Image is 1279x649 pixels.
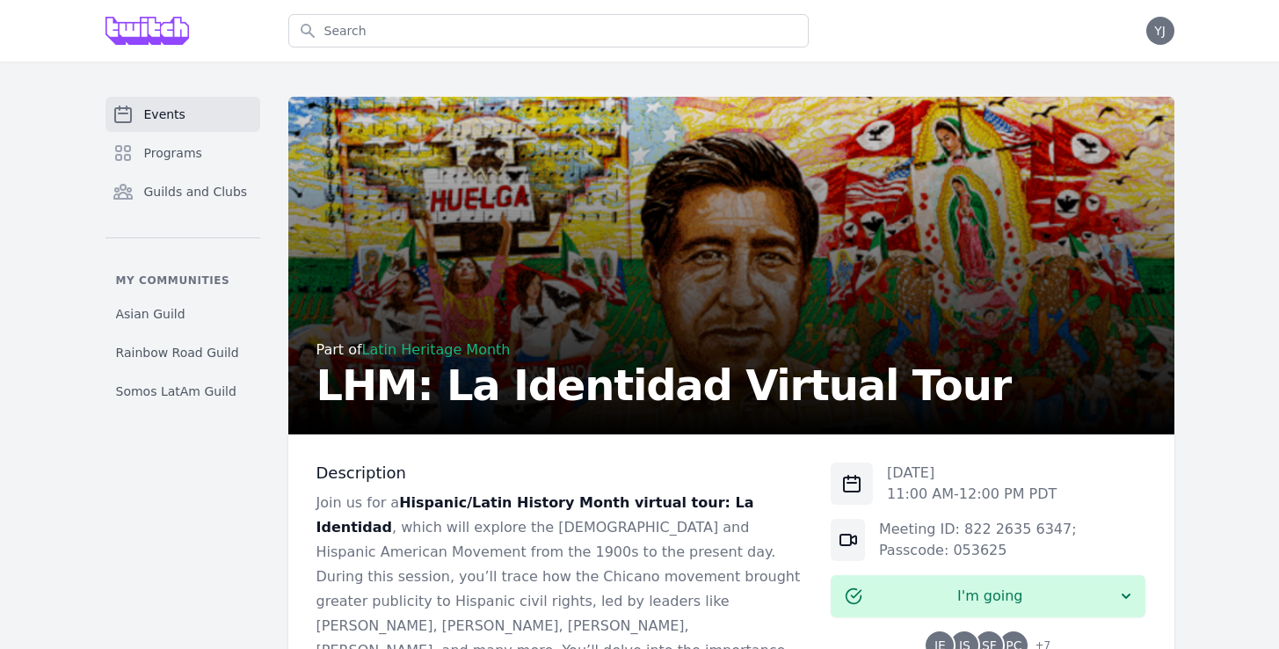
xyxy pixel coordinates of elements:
strong: Hispanic/Latin History Month virtual tour: La Identidad [316,494,754,536]
a: Events [105,97,260,132]
div: Part of [316,339,1012,361]
span: YJ [1154,25,1166,37]
a: Latin Heritage Month [362,341,511,358]
nav: Sidebar [105,97,260,407]
img: Grove [105,17,190,45]
a: Programs [105,135,260,171]
span: Programs [144,144,202,162]
p: My communities [105,273,260,288]
span: Asian Guild [116,305,185,323]
a: Guilds and Clubs [105,174,260,209]
h3: Description [316,463,803,484]
span: Guilds and Clubs [144,183,248,201]
button: YJ [1146,17,1174,45]
p: 11:00 AM - 12:00 PM PDT [887,484,1057,505]
span: Somos LatAm Guild [116,383,236,400]
p: [DATE] [887,463,1057,484]
span: Rainbow Road Guild [116,344,239,361]
a: Meeting ID: 822 2635 6347; Passcode: 053625 [879,521,1077,558]
a: Somos LatAm Guild [105,376,260,407]
a: Rainbow Road Guild [105,337,260,368]
h2: LHM: La Identidad Virtual Tour [316,364,1012,406]
input: Search [288,14,809,47]
a: Asian Guild [105,298,260,330]
span: I'm going [862,586,1117,607]
button: I'm going [831,575,1145,617]
span: Events [144,106,185,123]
